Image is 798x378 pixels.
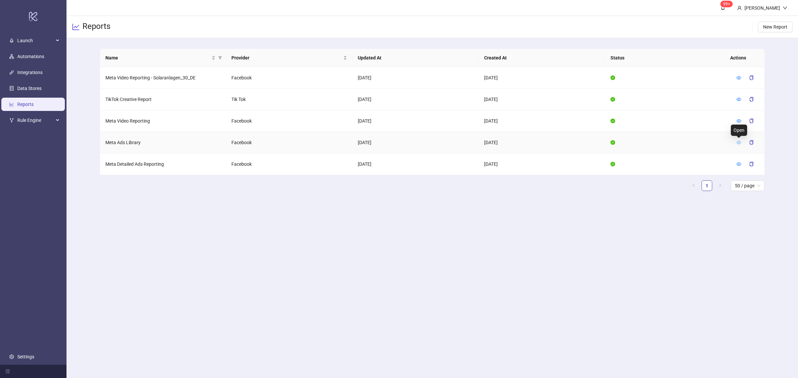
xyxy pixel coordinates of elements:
[610,140,615,145] span: check-circle
[736,75,741,80] a: eye
[744,116,759,126] button: copy
[610,119,615,123] span: check-circle
[763,24,787,30] span: New Report
[742,4,783,12] div: [PERSON_NAME]
[17,86,42,91] a: Data Stores
[352,153,479,175] td: [DATE]
[749,97,754,102] span: copy
[479,89,605,110] td: [DATE]
[17,34,54,47] span: Launch
[100,132,226,153] td: Meta Ads Library
[479,110,605,132] td: [DATE]
[82,21,110,33] h3: Reports
[692,183,696,187] span: left
[702,181,712,191] a: 1
[479,67,605,89] td: [DATE]
[352,89,479,110] td: [DATE]
[610,75,615,80] span: check-circle
[9,38,14,43] span: rocket
[736,118,741,124] a: eye
[17,70,43,75] a: Integrations
[737,6,742,10] span: user
[736,140,741,145] a: eye
[725,49,758,67] th: Actions
[735,181,760,191] span: 50 / page
[5,369,10,374] span: menu-fold
[479,132,605,153] td: [DATE]
[100,89,226,110] td: TikTok Creative Report
[718,183,722,187] span: right
[744,72,759,83] button: copy
[736,161,741,167] a: eye
[715,180,726,191] button: right
[352,49,479,67] th: Updated At
[731,125,747,136] div: Open
[105,54,210,61] span: Name
[605,49,731,67] th: Status
[352,110,479,132] td: [DATE]
[217,53,223,63] span: filter
[100,153,226,175] td: Meta Detailed Ads Reporting
[758,22,793,32] button: New Report
[352,132,479,153] td: [DATE]
[749,140,754,145] span: copy
[9,118,14,123] span: fork
[744,159,759,169] button: copy
[688,180,699,191] button: left
[100,67,226,89] td: Meta Video Reporting - Solaranlagen_30_DE
[479,49,605,67] th: Created At
[749,75,754,80] span: copy
[352,67,479,89] td: [DATE]
[479,153,605,175] td: [DATE]
[744,137,759,148] button: copy
[749,162,754,166] span: copy
[100,49,226,67] th: Name
[226,89,352,110] td: Tik Tok
[744,94,759,105] button: copy
[783,6,787,10] span: down
[721,1,733,7] sup: 686
[226,110,352,132] td: Facebook
[17,54,44,59] a: Automations
[715,180,726,191] li: Next Page
[736,119,741,123] span: eye
[731,180,764,191] div: Page Size
[226,153,352,175] td: Facebook
[610,97,615,102] span: check-circle
[72,23,80,31] span: line-chart
[226,49,352,67] th: Provider
[736,97,741,102] a: eye
[226,67,352,89] td: Facebook
[610,162,615,166] span: check-circle
[749,119,754,123] span: copy
[226,132,352,153] td: Facebook
[100,110,226,132] td: Meta Video Reporting
[721,5,725,10] span: bell
[17,354,34,359] a: Settings
[17,102,34,107] a: Reports
[218,56,222,60] span: filter
[688,180,699,191] li: Previous Page
[231,54,342,61] span: Provider
[17,114,54,127] span: Rule Engine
